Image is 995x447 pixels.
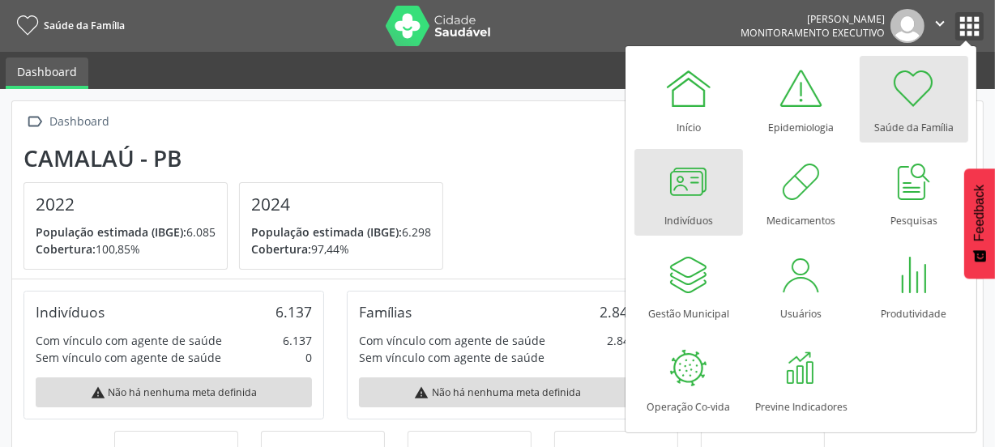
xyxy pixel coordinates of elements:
[964,168,995,279] button: Feedback - Mostrar pesquisa
[305,349,312,366] div: 0
[747,335,856,422] a: Previne Indicadores
[414,385,429,400] i: warning
[275,303,312,321] div: 6.137
[925,9,955,43] button: 
[36,224,186,240] span: População estimada (IBGE):
[955,12,984,40] button: apps
[36,332,222,349] div: Com vínculo com agente de saúde
[931,15,949,32] i: 
[36,241,96,257] span: Cobertura:
[251,223,431,241] p: 6.298
[251,194,431,215] h4: 2024
[36,241,216,258] p: 100,85%
[11,12,125,39] a: Saúde da Família
[91,385,105,400] i: warning
[600,303,636,321] div: 2.848
[741,12,885,26] div: [PERSON_NAME]
[251,241,431,258] p: 97,44%
[251,224,402,240] span: População estimada (IBGE):
[36,194,216,215] h4: 2022
[607,332,636,349] div: 2.848
[23,110,113,134] a:  Dashboard
[634,335,743,422] a: Operação Co-vida
[890,9,925,43] img: img
[36,303,105,321] div: Indivíduos
[359,377,635,407] div: Não há nenhuma meta definida
[251,241,311,257] span: Cobertura:
[634,242,743,329] a: Gestão Municipal
[359,332,545,349] div: Com vínculo com agente de saúde
[6,57,88,89] a: Dashboard
[747,149,856,236] a: Medicamentos
[36,377,312,407] div: Não há nenhuma meta definida
[36,349,221,366] div: Sem vínculo com agente de saúde
[359,349,544,366] div: Sem vínculo com agente de saúde
[359,303,412,321] div: Famílias
[23,110,47,134] i: 
[860,56,968,143] a: Saúde da Família
[860,149,968,236] a: Pesquisas
[634,56,743,143] a: Início
[634,149,743,236] a: Indivíduos
[860,242,968,329] a: Produtividade
[747,242,856,329] a: Usuários
[283,332,312,349] div: 6.137
[36,223,216,241] p: 6.085
[23,145,455,172] div: Camalaú - PB
[44,19,125,32] span: Saúde da Família
[972,185,987,241] span: Feedback
[747,56,856,143] a: Epidemiologia
[47,110,113,134] div: Dashboard
[741,26,885,40] span: Monitoramento Executivo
